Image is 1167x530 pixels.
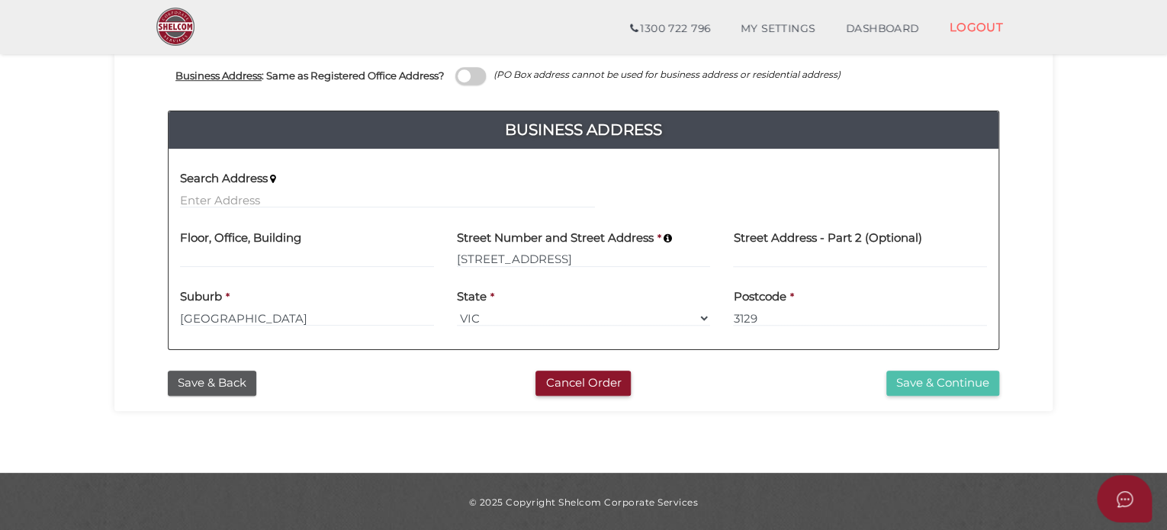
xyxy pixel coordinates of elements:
h4: Search Address [180,172,268,185]
button: Save & Continue [886,371,999,396]
a: 1300 722 796 [615,14,725,44]
h4: Street Address - Part 2 (Optional) [733,232,921,245]
h4: Street Number and Street Address [457,232,654,245]
h4: Business Address [169,117,998,142]
i: Keep typing in your address(including suburb) until it appears [664,233,672,243]
a: MY SETTINGS [725,14,831,44]
a: DASHBOARD [831,14,934,44]
i: Keep typing in your address(including suburb) until it appears [270,174,276,184]
h4: Suburb [180,291,222,304]
input: Enter Address [457,251,711,268]
u: Business Address [175,69,262,82]
button: Save & Back [168,371,256,396]
i: (PO Box address cannot be used for business address or residential address) [493,69,841,80]
input: Enter Address [180,191,595,208]
button: Open asap [1097,475,1152,522]
h4: Floor, Office, Building [180,232,301,245]
a: LOGOUT [934,11,1018,43]
h4: Postcode [733,291,786,304]
h4: State [457,291,487,304]
input: Postcode must be exactly 4 digits [733,310,987,326]
div: © 2025 Copyright Shelcom Corporate Services [126,496,1041,509]
button: Cancel Order [535,371,631,396]
h4: : Same as Registered Office Address? [175,70,444,82]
